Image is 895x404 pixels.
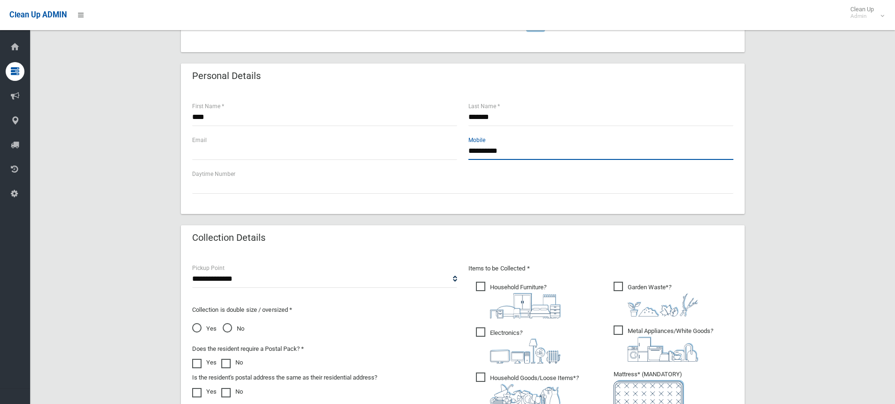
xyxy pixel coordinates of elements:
[192,304,457,316] p: Collection is double size / oversized *
[628,337,698,362] img: 36c1b0289cb1767239cdd3de9e694f19.png
[846,6,883,20] span: Clean Up
[490,339,560,364] img: 394712a680b73dbc3d2a6a3a7ffe5a07.png
[490,293,560,318] img: aa9efdbe659d29b613fca23ba79d85cb.png
[628,327,713,362] i: ?
[221,386,243,397] label: No
[192,323,217,334] span: Yes
[192,386,217,397] label: Yes
[476,327,560,364] span: Electronics
[9,10,67,19] span: Clean Up ADMIN
[628,293,698,317] img: 4fd8a5c772b2c999c83690221e5242e0.png
[476,282,560,318] span: Household Furniture
[221,357,243,368] label: No
[850,13,874,20] small: Admin
[490,284,560,318] i: ?
[181,67,272,85] header: Personal Details
[628,284,698,317] i: ?
[181,229,277,247] header: Collection Details
[192,343,304,355] label: Does the resident require a Postal Pack? *
[468,263,733,274] p: Items to be Collected *
[614,325,713,362] span: Metal Appliances/White Goods
[614,282,698,317] span: Garden Waste*
[223,323,244,334] span: No
[192,372,377,383] label: Is the resident's postal address the same as their residential address?
[192,357,217,368] label: Yes
[490,329,560,364] i: ?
